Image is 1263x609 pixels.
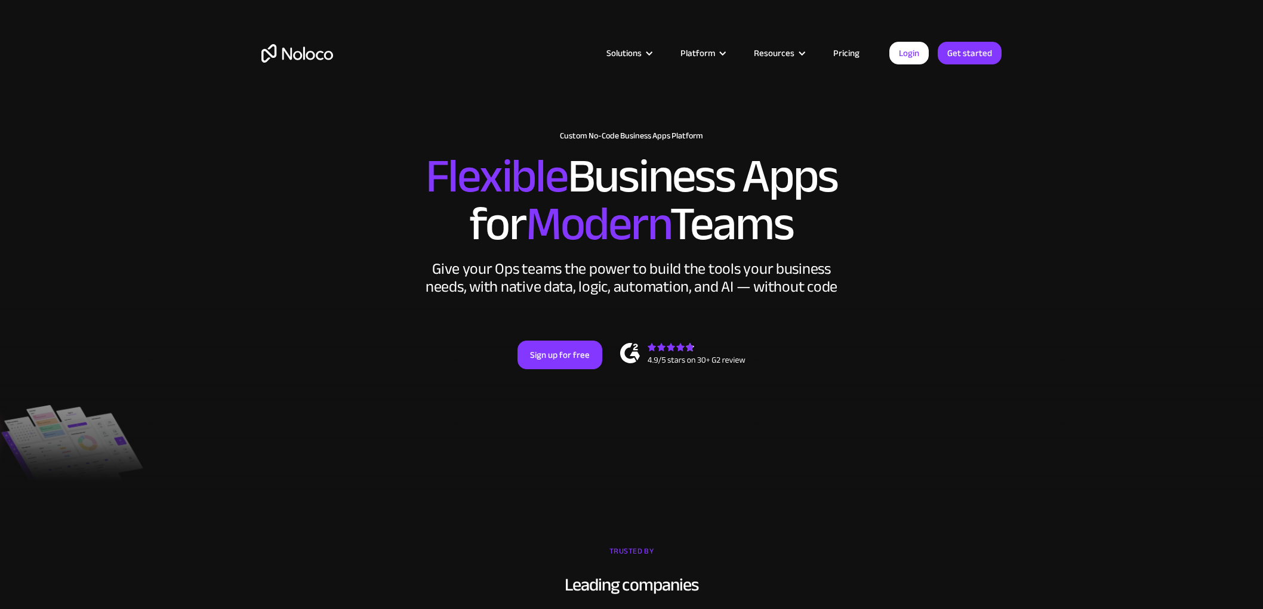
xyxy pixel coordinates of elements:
div: Resources [754,45,794,61]
a: Sign up for free [517,341,602,369]
div: Resources [739,45,818,61]
div: Give your Ops teams the power to build the tools your business needs, with native data, logic, au... [423,260,840,296]
span: Modern [526,180,670,268]
a: home [261,44,333,63]
a: Login [889,42,929,64]
div: Platform [666,45,739,61]
span: Flexible [426,132,568,221]
h1: Custom No-Code Business Apps Platform [261,131,1002,141]
a: Get started [938,42,1002,64]
div: Solutions [592,45,666,61]
a: Pricing [818,45,874,61]
div: Solutions [606,45,642,61]
div: Platform [680,45,715,61]
h2: Business Apps for Teams [261,153,1002,248]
